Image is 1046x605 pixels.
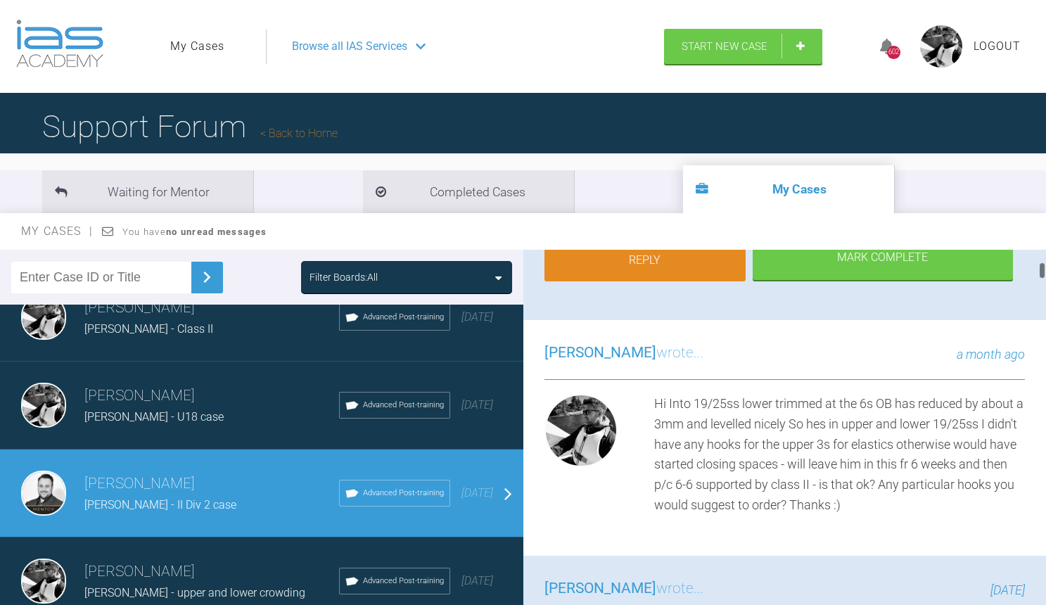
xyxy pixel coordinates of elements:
[21,295,66,340] img: David Birkin
[122,227,267,237] span: You have
[654,394,1026,516] div: Hi Into 19/25ss lower trimmed at the 6s OB has reduced by about a 3mm and levelled nicely So hes ...
[16,20,103,68] img: logo-light.3e3ef733.png
[363,487,444,499] span: Advanced Post-training
[957,347,1025,362] span: a month ago
[363,311,444,324] span: Advanced Post-training
[544,580,656,597] span: [PERSON_NAME]
[42,102,338,151] h1: Support Forum
[84,498,236,511] span: [PERSON_NAME] - II Div 2 case
[887,46,900,59] div: 602
[544,238,746,282] a: Reply
[84,560,339,584] h3: [PERSON_NAME]
[21,559,66,604] img: David Birkin
[682,40,767,53] span: Start New Case
[21,383,66,428] img: David Birkin
[363,399,444,412] span: Advanced Post-training
[544,394,618,467] img: David Birkin
[84,410,224,423] span: [PERSON_NAME] - U18 case
[84,586,305,599] span: [PERSON_NAME] - upper and lower crowding
[974,37,1021,56] a: Logout
[84,384,339,408] h3: [PERSON_NAME]
[42,170,253,213] li: Waiting for Mentor
[683,165,894,213] li: My Cases
[84,296,339,320] h3: [PERSON_NAME]
[753,237,1013,281] div: Mark Complete
[21,471,66,516] img: Greg Souster
[461,486,493,499] span: [DATE]
[544,341,704,365] h3: wrote...
[11,262,191,293] input: Enter Case ID or Title
[84,322,213,336] span: [PERSON_NAME] - Class II
[544,344,656,361] span: [PERSON_NAME]
[84,472,339,496] h3: [PERSON_NAME]
[461,398,493,412] span: [DATE]
[292,37,407,56] span: Browse all IAS Services
[21,224,94,238] span: My Cases
[544,577,704,601] h3: wrote...
[196,266,218,288] img: chevronRight.28bd32b0.svg
[260,127,338,140] a: Back to Home
[990,582,1025,597] span: [DATE]
[363,170,574,213] li: Completed Cases
[461,574,493,587] span: [DATE]
[664,29,822,64] a: Start New Case
[920,25,962,68] img: profile.png
[170,37,224,56] a: My Cases
[461,310,493,324] span: [DATE]
[363,575,444,587] span: Advanced Post-training
[166,227,267,237] strong: no unread messages
[310,269,378,285] div: Filter Boards: All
